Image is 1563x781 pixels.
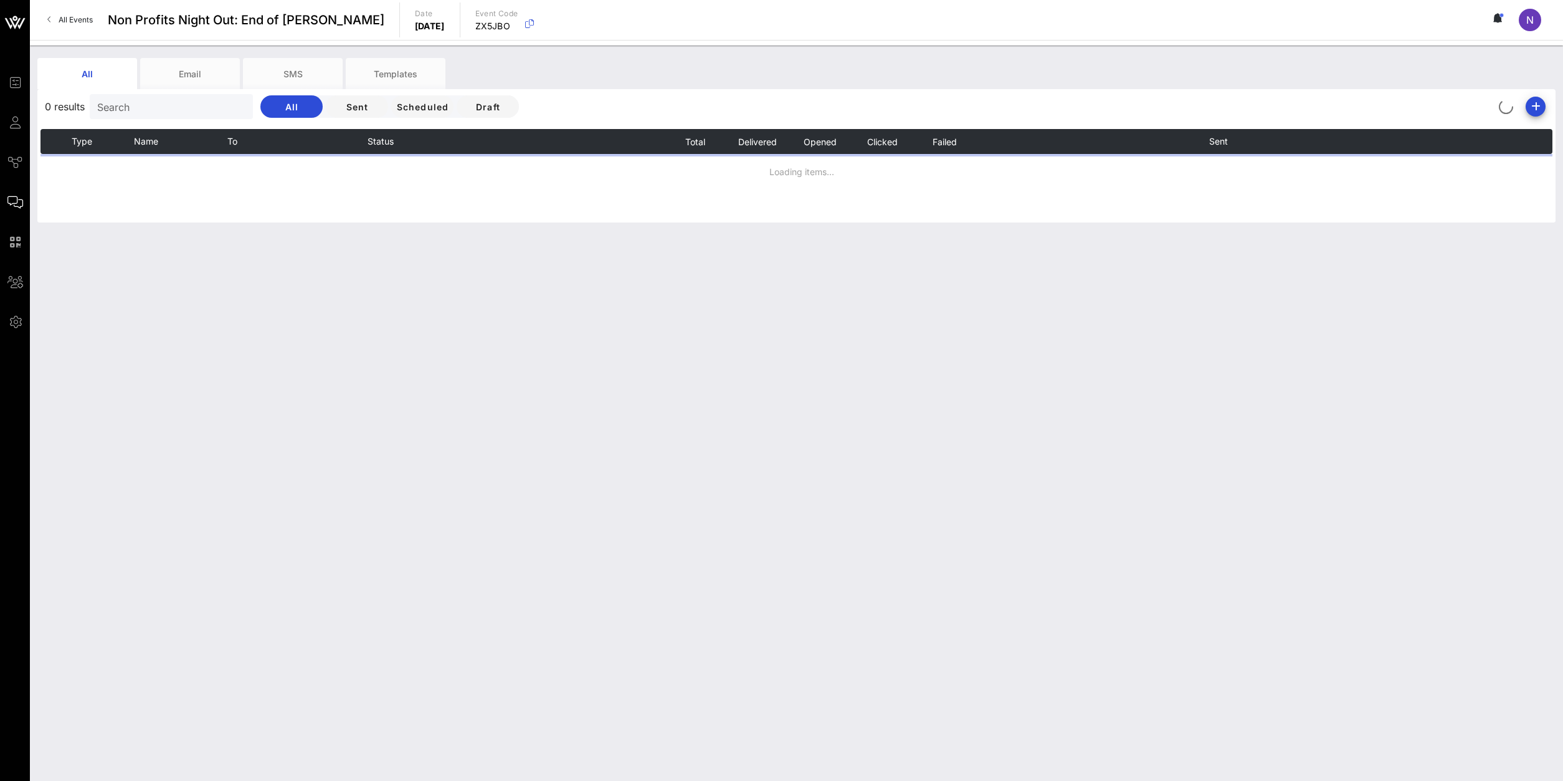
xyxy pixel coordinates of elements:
[726,129,789,154] th: Delivered
[1209,129,1287,154] th: Sent
[368,129,430,154] th: Status
[72,136,92,146] span: Type
[1209,136,1228,146] span: Sent
[932,137,957,147] span: Failed
[467,102,509,112] span: Draft
[913,129,976,154] th: Failed
[851,129,913,154] th: Clicked
[1519,9,1541,31] div: N
[932,129,957,154] button: Failed
[685,137,705,147] span: Total
[37,58,137,89] div: All
[227,136,237,146] span: To
[415,20,445,32] p: [DATE]
[867,129,898,154] button: Clicked
[227,129,368,154] th: To
[738,129,777,154] button: Delivered
[40,10,100,30] a: All Events
[368,136,394,146] span: Status
[134,129,227,154] th: Name
[685,129,705,154] button: Total
[243,58,343,89] div: SMS
[789,129,851,154] th: Opened
[867,137,898,147] span: Clicked
[260,95,323,118] button: All
[45,99,85,114] span: 0 results
[72,129,134,154] th: Type
[336,102,378,112] span: Sent
[738,137,777,147] span: Delivered
[396,102,449,112] span: Scheduled
[270,102,313,112] span: All
[803,137,837,147] span: Opened
[664,129,726,154] th: Total
[134,136,158,146] span: Name
[391,95,454,118] button: Scheduled
[40,154,1552,189] td: Loading items...
[415,7,445,20] p: Date
[326,95,388,118] button: Sent
[59,15,93,24] span: All Events
[108,11,384,29] span: Non Profits Night Out: End of [PERSON_NAME]
[140,58,240,89] div: Email
[475,20,518,32] p: ZX5JBO
[475,7,518,20] p: Event Code
[346,58,445,89] div: Templates
[457,95,519,118] button: Draft
[803,129,837,154] button: Opened
[1526,14,1534,26] span: N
